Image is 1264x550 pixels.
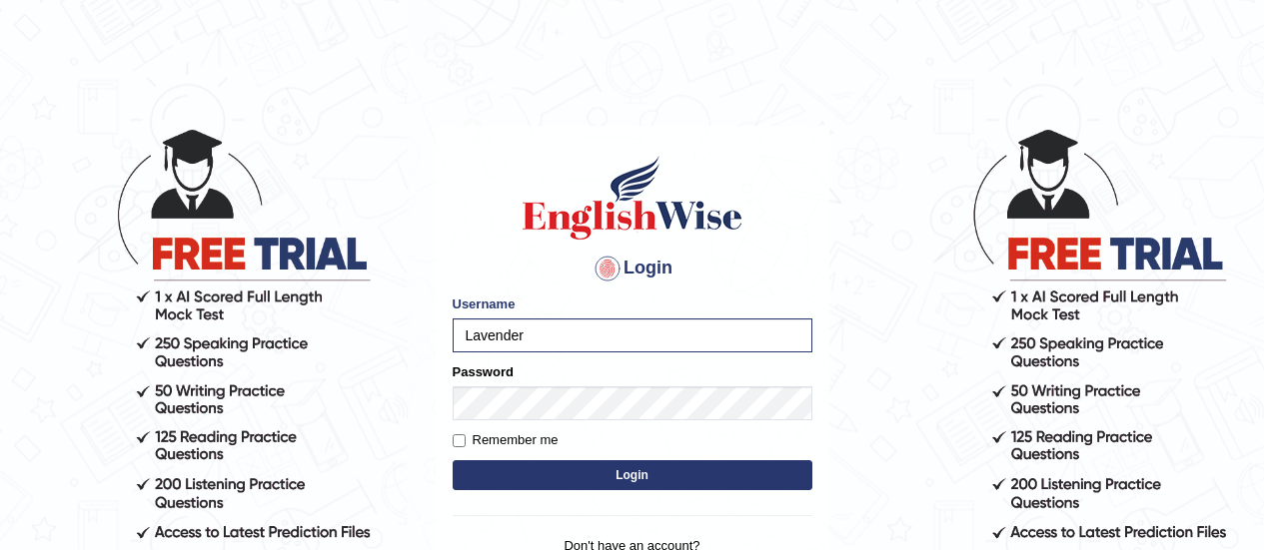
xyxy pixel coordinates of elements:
[453,294,516,313] label: Username
[453,434,466,447] input: Remember me
[453,253,812,284] h4: Login
[453,362,514,381] label: Password
[453,460,812,490] button: Login
[453,430,559,450] label: Remember me
[519,153,746,243] img: Logo of English Wise sign in for intelligent practice with AI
